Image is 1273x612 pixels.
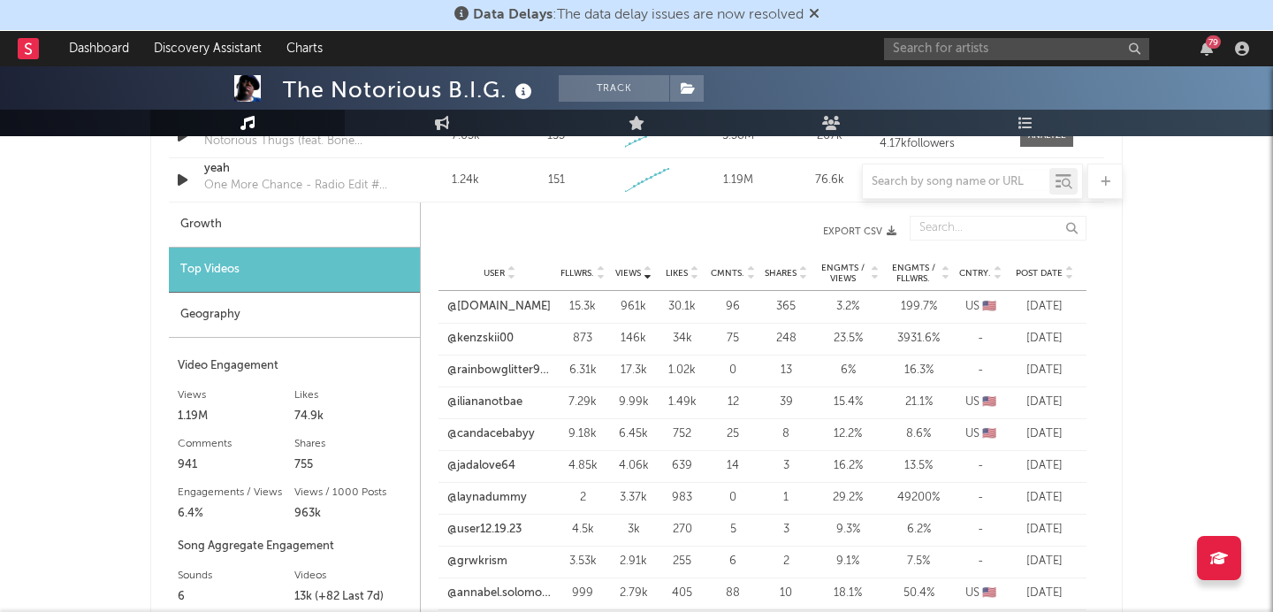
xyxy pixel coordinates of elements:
[178,406,294,427] div: 1.19M
[711,553,755,570] div: 6
[764,362,808,379] div: 13
[982,396,996,408] span: 🇺🇸
[57,31,141,66] a: Dashboard
[958,553,1002,570] div: -
[817,263,868,284] span: Engmts / Views
[294,586,411,608] div: 13k (+82 Last 7d)
[1011,553,1078,570] div: [DATE]
[1011,394,1078,411] div: [DATE]
[560,330,605,348] div: 873
[447,425,535,443] a: @candacebabyy
[178,433,294,455] div: Comments
[711,394,755,411] div: 12
[888,425,949,443] div: 8.6 %
[958,521,1002,539] div: -
[614,521,653,539] div: 3k
[888,553,949,570] div: 7.5 %
[888,263,939,284] span: Engmts / Fllwrs.
[662,457,702,475] div: 639
[447,394,522,411] a: @iliananotbae
[484,268,505,279] span: User
[447,553,507,570] a: @grwkrism
[711,425,755,443] div: 25
[560,268,594,279] span: Fllwrs.
[1201,42,1213,56] button: 79
[294,433,411,455] div: Shares
[1011,298,1078,316] div: [DATE]
[764,521,808,539] div: 3
[178,482,294,503] div: Engagements / Views
[662,521,702,539] div: 270
[178,565,294,586] div: Sounds
[560,457,605,475] div: 4.85k
[614,457,653,475] div: 4.06k
[294,385,411,406] div: Likes
[711,362,755,379] div: 0
[662,330,702,348] div: 34k
[764,489,808,507] div: 1
[560,489,605,507] div: 2
[614,362,653,379] div: 17.3k
[711,298,755,316] div: 96
[880,138,1002,150] div: 4.17k followers
[560,394,605,411] div: 7.29k
[294,503,411,524] div: 963k
[1206,35,1221,49] div: 79
[662,298,702,316] div: 30.1k
[274,31,335,66] a: Charts
[178,455,294,476] div: 941
[711,268,744,279] span: Cmnts.
[1011,362,1078,379] div: [DATE]
[662,394,702,411] div: 1.49k
[817,553,879,570] div: 9.1 %
[614,425,653,443] div: 6.45k
[614,298,653,316] div: 961k
[559,75,669,102] button: Track
[888,298,949,316] div: 199.7 %
[1011,585,1078,602] div: [DATE]
[560,521,605,539] div: 4.5k
[662,489,702,507] div: 983
[958,425,1002,443] div: US
[817,298,879,316] div: 3.2 %
[614,553,653,570] div: 2.91k
[560,362,605,379] div: 6.31k
[447,457,515,475] a: @jadalove64
[141,31,274,66] a: Discovery Assistant
[711,521,755,539] div: 5
[560,298,605,316] div: 15.3k
[958,362,1002,379] div: -
[662,585,702,602] div: 405
[764,394,808,411] div: 39
[178,536,411,557] div: Song Aggregate Engagement
[447,362,552,379] a: @rainbowglitter9475
[294,455,411,476] div: 755
[1016,268,1063,279] span: Post Date
[764,298,808,316] div: 365
[560,425,605,443] div: 9.18k
[178,385,294,406] div: Views
[711,330,755,348] div: 75
[764,330,808,348] div: 248
[817,330,879,348] div: 23.5 %
[817,521,879,539] div: 9.3 %
[888,362,949,379] div: 16.3 %
[615,268,641,279] span: Views
[982,587,996,599] span: 🇺🇸
[888,585,949,602] div: 50.4 %
[711,489,755,507] div: 0
[817,425,879,443] div: 12.2 %
[817,394,879,411] div: 15.4 %
[473,8,804,22] span: : The data delay issues are now resolved
[711,457,755,475] div: 14
[884,38,1149,60] input: Search for artists
[764,425,808,443] div: 8
[178,356,411,377] div: Video Engagement
[1011,521,1078,539] div: [DATE]
[958,298,1002,316] div: US
[1011,457,1078,475] div: [DATE]
[958,330,1002,348] div: -
[910,216,1086,241] input: Search...
[662,425,702,443] div: 752
[1011,489,1078,507] div: [DATE]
